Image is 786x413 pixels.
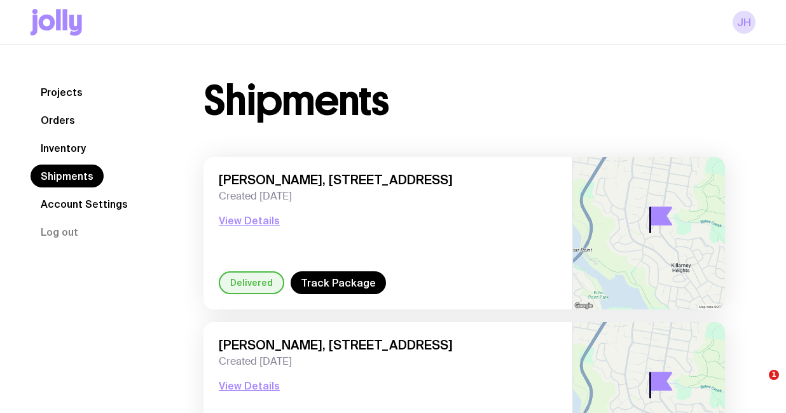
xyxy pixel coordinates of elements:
span: Created [DATE] [219,190,557,203]
a: Inventory [31,137,96,159]
span: Created [DATE] [219,355,557,368]
span: 1 [769,370,779,380]
iframe: Intercom live chat [743,370,773,400]
span: [PERSON_NAME], [STREET_ADDRESS] [219,172,557,187]
h1: Shipments [203,81,389,121]
a: Orders [31,109,85,132]
a: Projects [31,81,93,104]
button: View Details [219,378,280,393]
span: [PERSON_NAME], [STREET_ADDRESS] [219,337,557,353]
button: View Details [219,213,280,228]
img: staticmap [573,157,725,309]
a: Track Package [291,271,386,294]
a: Shipments [31,165,104,187]
button: Log out [31,220,88,243]
a: Account Settings [31,193,138,215]
a: JH [733,11,755,34]
div: Delivered [219,271,284,294]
